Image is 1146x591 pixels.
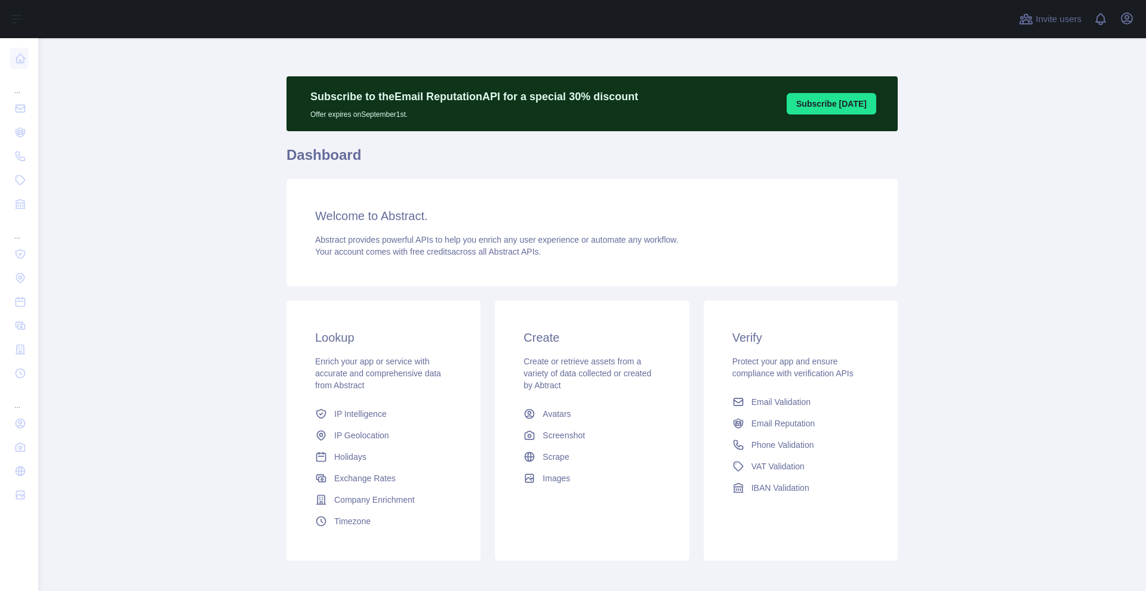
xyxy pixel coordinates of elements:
div: ... [10,386,29,410]
div: ... [10,72,29,95]
span: Images [543,472,570,484]
h3: Create [523,329,660,346]
a: Exchange Rates [310,468,457,489]
a: Images [519,468,665,489]
span: Avatars [543,408,571,420]
span: Phone Validation [751,439,814,451]
a: Email Validation [728,391,874,413]
span: Timezone [334,515,371,527]
a: Timezone [310,510,457,532]
span: Holidays [334,451,366,463]
span: Scrape [543,451,569,463]
button: Invite users [1016,10,1084,29]
h1: Dashboard [286,146,898,174]
a: Screenshot [519,425,665,446]
a: IP Geolocation [310,425,457,446]
span: Company Enrichment [334,494,415,506]
span: Create or retrieve assets from a variety of data collected or created by Abtract [523,357,651,390]
div: ... [10,217,29,241]
span: Invite users [1036,13,1082,26]
span: Screenshot [543,429,585,441]
span: VAT Validation [751,460,805,472]
a: Company Enrichment [310,489,457,510]
h3: Lookup [315,329,452,346]
span: IP Geolocation [334,429,389,441]
span: Email Validation [751,396,811,408]
button: Subscribe [DATE] [787,93,876,115]
span: Enrich your app or service with accurate and comprehensive data from Abstract [315,357,441,390]
a: Scrape [519,446,665,468]
a: IBAN Validation [728,477,874,499]
h3: Verify [732,329,869,346]
a: Email Reputation [728,413,874,434]
span: Abstract provides powerful APIs to help you enrich any user experience or automate any workflow. [315,235,679,245]
span: Your account comes with across all Abstract APIs. [315,247,541,256]
a: Holidays [310,446,457,468]
a: VAT Validation [728,456,874,477]
span: IBAN Validation [751,482,809,494]
a: Phone Validation [728,434,874,456]
h3: Welcome to Abstract. [315,208,869,224]
p: Subscribe to the Email Reputation API for a special 30 % discount [310,88,638,105]
span: Exchange Rates [334,472,396,484]
p: Offer expires on September 1st. [310,105,638,119]
span: Protect your app and ensure compliance with verification APIs [732,357,854,378]
span: free credits [410,247,451,256]
a: IP Intelligence [310,403,457,425]
span: IP Intelligence [334,408,387,420]
a: Avatars [519,403,665,425]
span: Email Reputation [751,417,815,429]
